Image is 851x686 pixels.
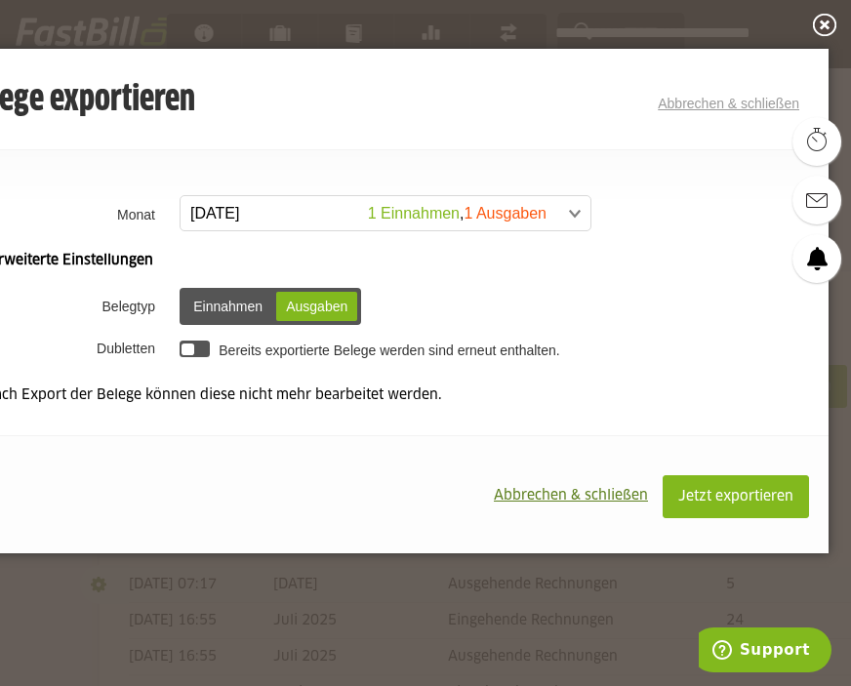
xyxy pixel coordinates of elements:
button: Abbrechen & schließen [479,475,663,516]
div: Ausgaben [276,292,357,321]
span: Jetzt exportieren [678,490,793,504]
button: Jetzt exportieren [663,475,809,518]
iframe: Öffnet ein Widget, in dem Sie weitere Informationen finden [699,627,831,676]
a: Abbrechen & schließen [658,96,799,111]
label: Bereits exportierte Belege werden sind erneut enthalten. [219,343,559,358]
div: Einnahmen [183,292,272,321]
span: Abbrechen & schließen [494,489,648,503]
